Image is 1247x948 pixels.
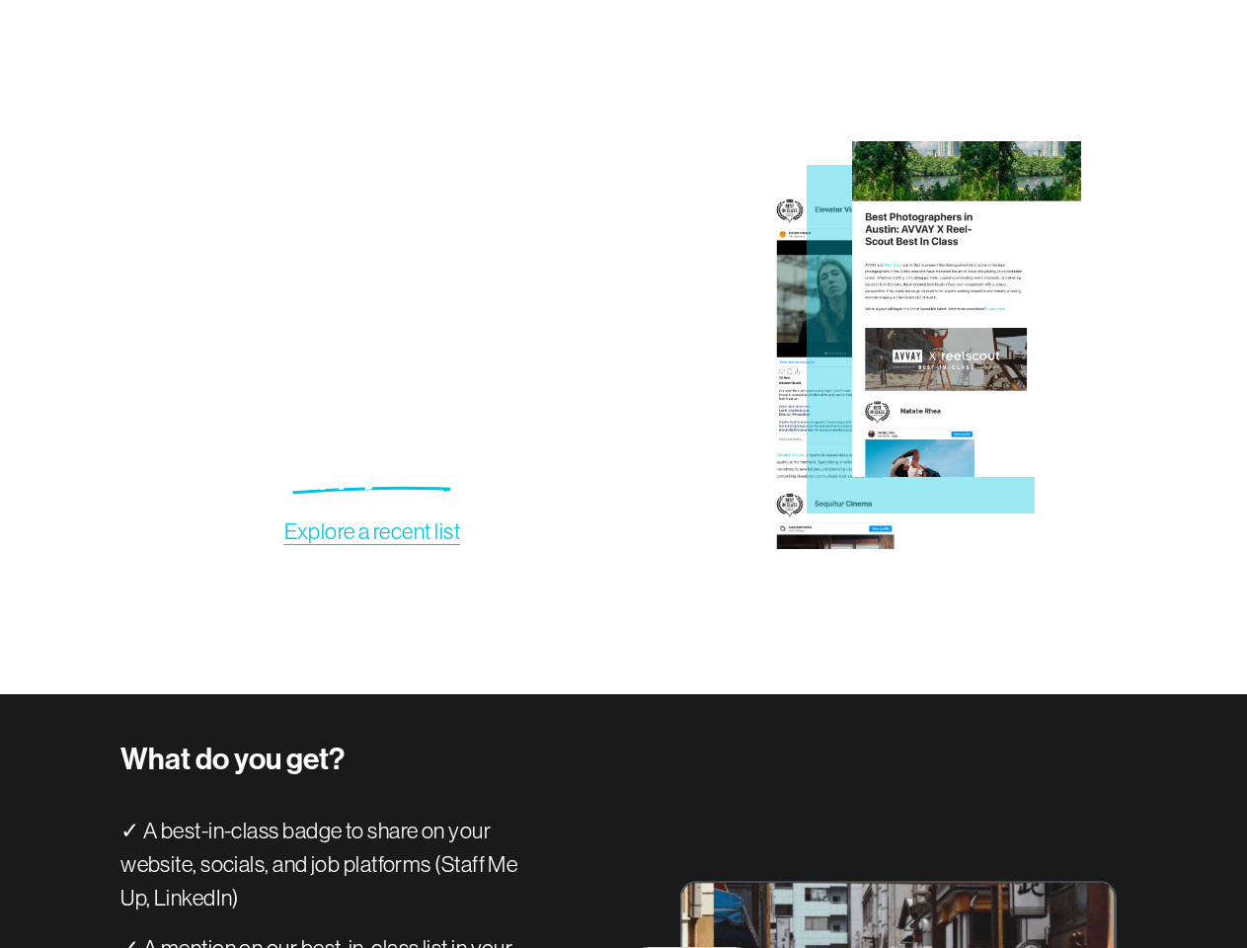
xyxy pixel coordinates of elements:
[284,518,460,544] a: Explore a recent list
[120,742,532,779] h2: What do you get?
[120,815,532,914] p: ✓ A best-in-class badge to share on your website, socials, and job platforms (Staff Me Up, LinkedIn)
[120,334,623,434] p: Producers, production companies, directors, photographers, filmmakers, DPs, set designers, H&M, a...
[298,457,446,493] strong: Apply Now
[120,236,623,335] h3: Our exclusive list of ultra-talented production pros
[298,457,446,491] a: Apply Now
